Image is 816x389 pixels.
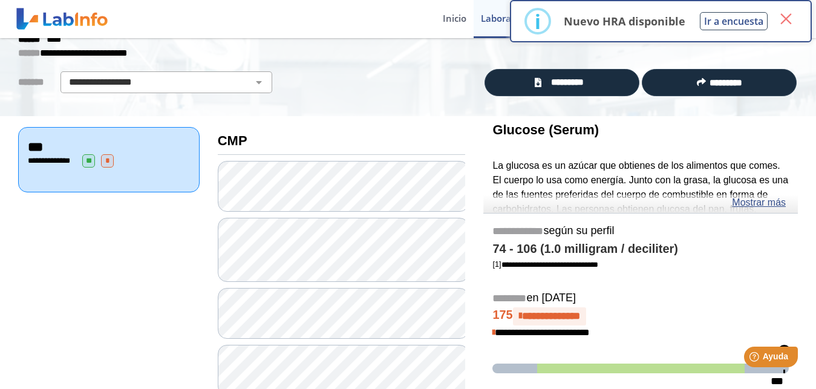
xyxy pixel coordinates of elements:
button: Close this dialog [775,8,797,30]
a: [1] [492,260,598,269]
b: CMP [218,133,247,148]
h5: en [DATE] [492,292,789,306]
div: i [535,10,541,32]
button: Ir a encuesta [700,12,768,30]
h5: según su perfil [492,224,789,238]
p: Nuevo HRA disponible [564,14,685,28]
h4: 175 [492,307,789,325]
iframe: Help widget launcher [708,342,803,376]
a: Mostrar más [732,195,786,210]
p: La glucosa es un azúcar que obtienes de los alimentos que comes. El cuerpo lo usa como energía. J... [492,159,789,274]
h4: 74 - 106 (1.0 milligram / deciliter) [492,242,789,257]
b: Glucose (Serum) [492,122,599,137]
